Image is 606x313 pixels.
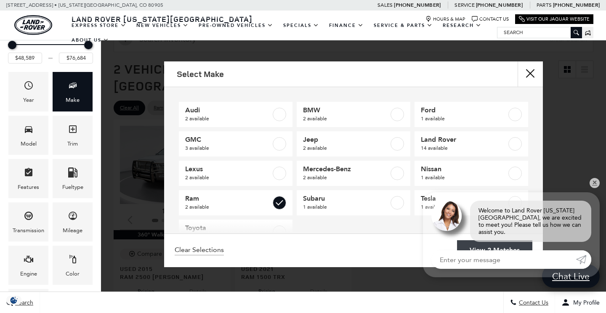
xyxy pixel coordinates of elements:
a: Tesla1 available [415,190,528,215]
a: EXPRESS STORE [66,18,131,33]
a: Lexus2 available [179,161,292,186]
a: Clear Selections [175,246,224,256]
span: Transmission [24,209,34,226]
a: [PHONE_NUMBER] [553,2,600,8]
span: 2 available [303,114,389,123]
span: Year [24,78,34,95]
span: Fueltype [68,165,78,183]
input: Minimum [8,53,42,64]
span: 1 available [421,114,507,123]
span: Land Rover [US_STATE][GEOGRAPHIC_DATA] [72,14,252,24]
button: Open user profile menu [555,292,606,313]
a: GMC3 available [179,131,292,156]
span: 2 available [303,173,389,182]
div: Minimum Price [8,41,16,49]
a: Service & Parts [369,18,438,33]
span: BMW [303,106,389,114]
span: Model [24,122,34,139]
span: Color [68,252,78,269]
div: Transmission [13,226,44,235]
a: BMW2 available [297,102,410,127]
a: Subaru1 available [297,190,410,215]
input: Maximum [59,53,93,64]
div: MileageMileage [53,202,93,241]
a: Contact Us [472,16,509,22]
span: 1 available [421,203,507,211]
div: Trim [67,139,78,149]
div: ModelModel [8,116,48,155]
img: Agent profile photo [431,201,462,231]
span: Engine [24,252,34,269]
span: Make [68,78,78,95]
nav: Main Navigation [66,18,497,48]
span: GMC [185,135,271,144]
div: ColorColor [53,246,93,285]
div: Engine [20,269,37,279]
span: 1 available [421,173,507,182]
a: [PHONE_NUMBER] [476,2,523,8]
div: YearYear [8,72,48,111]
div: Fueltype [62,183,83,192]
div: Welcome to Land Rover [US_STATE][GEOGRAPHIC_DATA], we are excited to meet you! Please tell us how... [470,201,591,242]
a: Nissan1 available [415,161,528,186]
span: 2 available [185,173,271,182]
a: New Vehicles [131,18,194,33]
span: Ford [421,106,507,114]
div: TrimTrim [53,116,93,155]
a: Land Rover [US_STATE][GEOGRAPHIC_DATA] [66,14,258,24]
div: Make [66,95,80,105]
div: Color [66,269,80,279]
a: [STREET_ADDRESS] • [US_STATE][GEOGRAPHIC_DATA], CO 80905 [6,2,163,8]
span: My Profile [570,299,600,306]
a: Pre-Owned Vehicles [194,18,278,33]
span: 14 available [421,144,507,152]
span: 1 available [303,203,389,211]
a: Toyota1 available [179,220,292,245]
span: 2 available [185,203,271,211]
div: Price [8,38,93,64]
a: Ford1 available [415,102,528,127]
span: Land Rover [421,135,507,144]
a: Visit Our Jaguar Website [519,16,590,22]
div: Privacy Settings [4,296,24,305]
span: Toyota [185,224,271,232]
a: [PHONE_NUMBER] [394,2,441,8]
div: TransmissionTransmission [8,202,48,241]
a: About Us [66,33,114,48]
span: 1 available [185,232,271,241]
span: Parts [537,2,552,8]
a: land-rover [14,15,52,35]
div: Model [21,139,37,149]
a: Submit [576,250,591,269]
span: Lexus [185,165,271,173]
div: FeaturesFeatures [8,159,48,198]
input: Enter your message [431,250,576,269]
div: Mileage [63,226,82,235]
span: 2 available [185,114,271,123]
div: EngineEngine [8,246,48,285]
span: Subaru [303,194,389,203]
a: Land Rover14 available [415,131,528,156]
span: Tesla [421,194,507,203]
span: Ram [185,194,271,203]
img: Land Rover [14,15,52,35]
div: FueltypeFueltype [53,159,93,198]
a: Mercedes-Benz2 available [297,161,410,186]
span: 3 available [185,144,271,152]
a: Research [438,18,486,33]
h2: Select Make [177,69,224,79]
span: Audi [185,106,271,114]
span: Mileage [68,209,78,226]
div: Year [23,95,34,105]
a: Ram2 available [179,190,292,215]
div: Features [18,183,39,192]
a: Audi2 available [179,102,292,127]
span: Features [24,165,34,183]
span: Mercedes-Benz [303,165,389,173]
a: Specials [278,18,324,33]
span: Trim [68,122,78,139]
span: Sales [377,2,393,8]
div: MakeMake [53,72,93,111]
span: 2 available [303,144,389,152]
button: close [518,61,543,87]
